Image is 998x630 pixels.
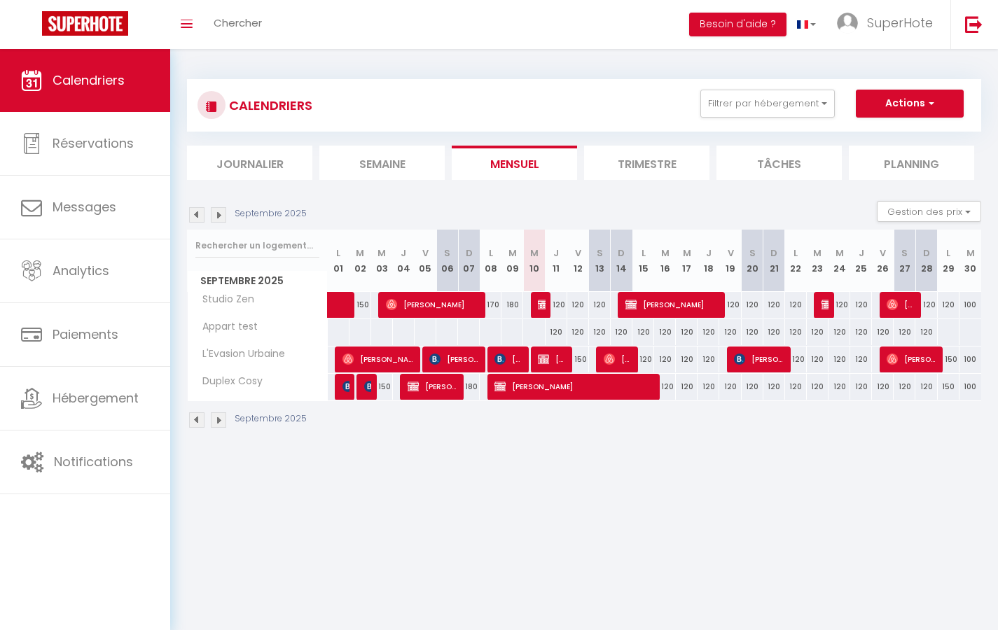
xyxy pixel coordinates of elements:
abbr: L [642,246,646,260]
div: 120 [676,346,698,372]
button: Ouvrir le widget de chat LiveChat [11,6,53,48]
div: 120 [763,374,785,400]
abbr: S [597,246,603,260]
th: 22 [785,230,807,292]
th: 30 [959,230,981,292]
abbr: M [813,246,822,260]
abbr: D [618,246,625,260]
div: 180 [458,374,480,400]
abbr: V [422,246,429,260]
img: Super Booking [42,11,128,36]
abbr: V [728,246,734,260]
div: 150 [938,374,959,400]
div: 120 [763,292,785,318]
div: 100 [959,374,981,400]
th: 21 [763,230,785,292]
abbr: M [508,246,517,260]
li: Trimestre [584,146,709,180]
div: 120 [611,319,632,345]
abbr: M [683,246,691,260]
div: 120 [567,292,589,318]
div: 170 [480,292,501,318]
th: 08 [480,230,501,292]
span: SuperHote [867,14,933,31]
button: Besoin d'aide ? [689,13,786,36]
abbr: S [901,246,908,260]
div: 120 [719,292,741,318]
abbr: M [966,246,975,260]
div: 120 [742,374,763,400]
th: 07 [458,230,480,292]
div: 120 [654,346,676,372]
th: 15 [632,230,654,292]
abbr: L [489,246,493,260]
h3: CALENDRIERS [226,90,312,121]
span: [PERSON_NAME] [887,346,937,372]
abbr: J [859,246,864,260]
th: 02 [349,230,371,292]
abbr: D [770,246,777,260]
abbr: J [553,246,559,260]
th: 16 [654,230,676,292]
span: [PERSON_NAME] [494,373,653,400]
div: 120 [850,346,872,372]
div: 120 [654,374,676,400]
th: 24 [829,230,850,292]
li: Tâches [716,146,842,180]
th: 25 [850,230,872,292]
span: [PERSON_NAME] [887,291,915,318]
th: 10 [523,230,545,292]
div: 150 [567,346,589,372]
div: 120 [742,292,763,318]
span: [PERSON_NAME] [625,291,719,318]
div: 120 [785,319,807,345]
abbr: L [946,246,950,260]
span: [PERSON_NAME] [494,346,523,372]
span: Appart test [190,319,261,335]
div: 120 [676,374,698,400]
abbr: D [923,246,930,260]
th: 06 [436,230,458,292]
th: 01 [328,230,349,292]
div: 120 [829,292,850,318]
span: Notifications [54,453,133,470]
span: [PERSON_NAME] [604,346,632,372]
div: 120 [719,319,741,345]
abbr: M [661,246,670,260]
div: 120 [807,374,829,400]
div: 150 [938,346,959,372]
button: Actions [856,90,964,118]
li: Mensuel [452,146,577,180]
span: [PERSON_NAME] [822,291,829,318]
div: 120 [915,292,937,318]
th: 27 [894,230,915,292]
div: 120 [567,319,589,345]
div: 120 [807,319,829,345]
div: 120 [894,319,915,345]
div: 120 [872,319,894,345]
div: 120 [915,319,937,345]
li: Planning [849,146,974,180]
div: 120 [785,292,807,318]
abbr: M [377,246,386,260]
span: Paiements [53,325,118,343]
th: 04 [393,230,415,292]
button: Gestion des prix [877,201,981,222]
div: 120 [546,292,567,318]
div: 120 [785,374,807,400]
div: 120 [676,319,698,345]
th: 13 [589,230,611,292]
span: Calendriers [53,71,125,89]
abbr: D [466,246,473,260]
span: [PERSON_NAME] [386,291,480,318]
th: 05 [415,230,436,292]
span: [PERSON_NAME] [538,346,567,372]
div: 120 [829,374,850,400]
div: 120 [719,374,741,400]
abbr: J [401,246,406,260]
span: Septembre 2025 [188,271,327,291]
div: 120 [807,346,829,372]
img: ... [837,13,858,34]
th: 26 [872,230,894,292]
div: 120 [785,346,807,372]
